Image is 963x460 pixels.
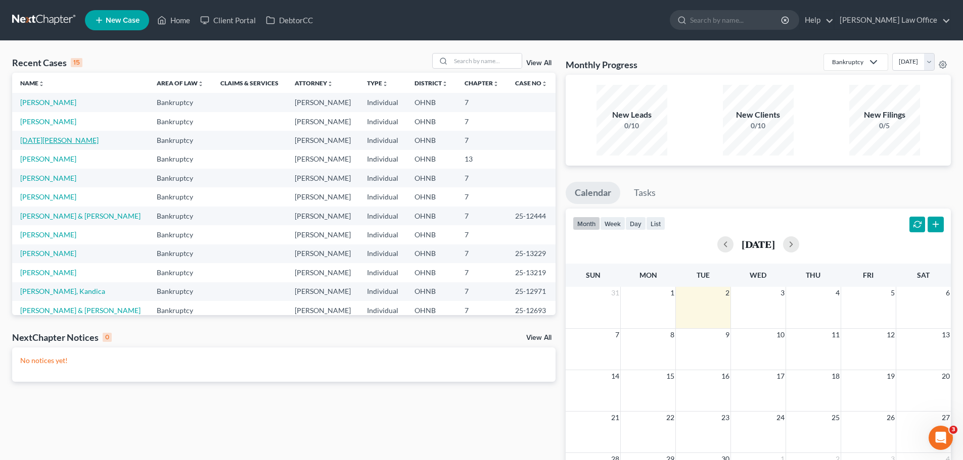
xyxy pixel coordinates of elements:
td: Individual [359,263,406,282]
span: Mon [639,271,657,279]
span: Wed [750,271,766,279]
td: [PERSON_NAME] [287,244,359,263]
a: [PERSON_NAME] & [PERSON_NAME] [20,212,141,220]
td: OHNB [406,244,456,263]
a: [PERSON_NAME] [20,117,76,126]
span: 3 [949,426,957,434]
td: Individual [359,131,406,149]
span: 20 [941,370,951,382]
a: Districtunfold_more [415,79,448,87]
span: 6 [945,287,951,299]
div: 15 [71,58,82,67]
td: Individual [359,169,406,187]
span: 16 [720,370,730,382]
a: [PERSON_NAME] [20,230,76,239]
td: OHNB [406,169,456,187]
i: unfold_more [382,81,388,87]
td: 7 [456,169,507,187]
div: 0/5 [849,121,920,131]
span: 5 [890,287,896,299]
span: 1 [669,287,675,299]
td: 7 [456,263,507,282]
td: 7 [456,93,507,112]
span: 12 [886,329,896,341]
span: 10 [775,329,786,341]
td: 7 [456,244,507,263]
div: 0/10 [723,121,794,131]
td: Bankruptcy [149,263,212,282]
span: 23 [720,412,730,424]
a: Tasks [625,182,665,204]
td: Individual [359,112,406,131]
td: [PERSON_NAME] [287,187,359,206]
span: 4 [835,287,841,299]
div: Recent Cases [12,57,82,69]
td: Bankruptcy [149,150,212,169]
a: Chapterunfold_more [465,79,499,87]
td: Individual [359,150,406,169]
i: unfold_more [442,81,448,87]
td: [PERSON_NAME] [287,301,359,320]
button: week [600,217,625,230]
td: OHNB [406,301,456,320]
td: Bankruptcy [149,112,212,131]
span: 25 [831,412,841,424]
div: NextChapter Notices [12,331,112,343]
div: 0 [103,333,112,342]
span: Sun [586,271,601,279]
a: [PERSON_NAME] [20,155,76,163]
td: Bankruptcy [149,301,212,320]
a: [PERSON_NAME] [20,268,76,277]
span: Tue [697,271,710,279]
td: Individual [359,187,406,206]
a: [PERSON_NAME] [20,174,76,182]
div: New Leads [597,109,667,121]
a: Typeunfold_more [367,79,388,87]
a: [PERSON_NAME] [20,98,76,107]
span: 14 [610,370,620,382]
td: [PERSON_NAME] [287,169,359,187]
td: [PERSON_NAME] [287,150,359,169]
td: 7 [456,207,507,225]
a: [PERSON_NAME] & [PERSON_NAME] [20,306,141,315]
span: 13 [941,329,951,341]
button: day [625,217,646,230]
a: [PERSON_NAME] [20,249,76,258]
td: 13 [456,150,507,169]
td: Bankruptcy [149,169,212,187]
td: Individual [359,244,406,263]
td: 7 [456,112,507,131]
a: [PERSON_NAME] [20,192,76,201]
td: Bankruptcy [149,282,212,301]
span: 9 [724,329,730,341]
td: OHNB [406,150,456,169]
span: 26 [886,412,896,424]
td: 7 [456,187,507,206]
td: Individual [359,93,406,112]
td: 7 [456,131,507,149]
a: [PERSON_NAME] Law Office [835,11,950,29]
a: Case Nounfold_more [515,79,547,87]
a: Client Portal [195,11,261,29]
th: Claims & Services [212,73,287,93]
span: 19 [886,370,896,382]
td: 7 [456,282,507,301]
span: 21 [610,412,620,424]
td: Bankruptcy [149,207,212,225]
span: 31 [610,287,620,299]
span: Sat [917,271,930,279]
a: Home [152,11,195,29]
td: Bankruptcy [149,225,212,244]
td: OHNB [406,112,456,131]
td: [PERSON_NAME] [287,282,359,301]
i: unfold_more [38,81,44,87]
a: Attorneyunfold_more [295,79,333,87]
td: Bankruptcy [149,131,212,149]
span: 24 [775,412,786,424]
td: Individual [359,282,406,301]
td: 25-13229 [507,244,556,263]
td: [PERSON_NAME] [287,93,359,112]
td: 25-12693 [507,301,556,320]
a: View All [526,60,552,67]
div: New Clients [723,109,794,121]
